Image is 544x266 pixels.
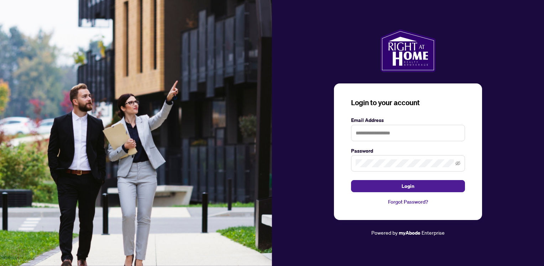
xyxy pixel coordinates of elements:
h3: Login to your account [351,98,465,108]
span: eye-invisible [455,161,460,166]
button: Login [351,180,465,192]
span: Powered by [371,229,398,236]
img: ma-logo [380,29,435,72]
span: Enterprise [422,229,445,236]
a: myAbode [399,229,420,237]
a: Forgot Password? [351,198,465,206]
span: Login [402,180,414,192]
label: Email Address [351,116,465,124]
label: Password [351,147,465,155]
